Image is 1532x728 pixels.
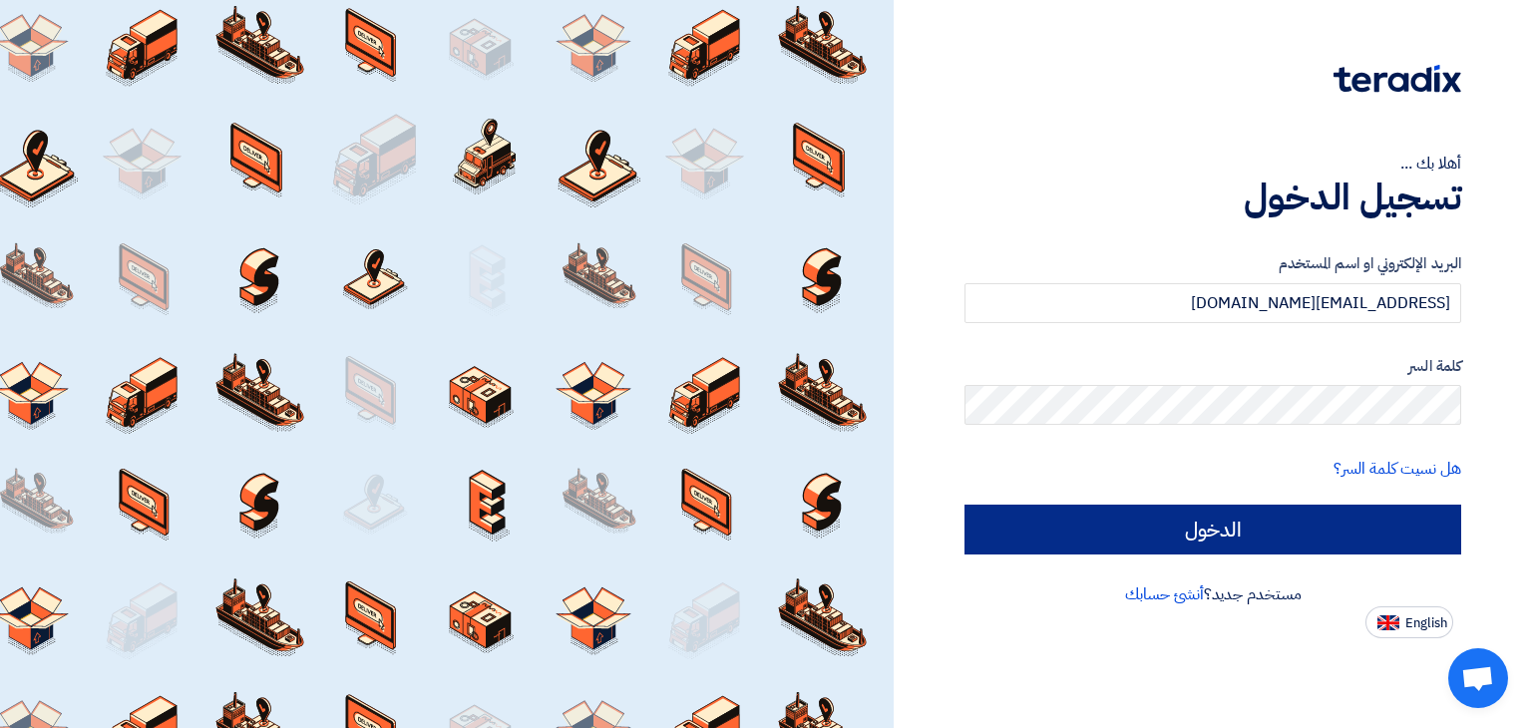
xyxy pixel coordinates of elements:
img: Teradix logo [1334,65,1461,93]
a: Open chat [1448,648,1508,708]
input: الدخول [964,505,1461,554]
a: أنشئ حسابك [1125,582,1204,606]
span: English [1405,616,1447,630]
a: هل نسيت كلمة السر؟ [1334,457,1461,481]
img: en-US.png [1377,615,1399,630]
input: أدخل بريد العمل الإلكتروني او اسم المستخدم الخاص بك ... [964,283,1461,323]
label: كلمة السر [964,355,1461,378]
button: English [1365,606,1453,638]
h1: تسجيل الدخول [964,176,1461,219]
label: البريد الإلكتروني او اسم المستخدم [964,252,1461,275]
div: مستخدم جديد؟ [964,582,1461,606]
div: أهلا بك ... [964,152,1461,176]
